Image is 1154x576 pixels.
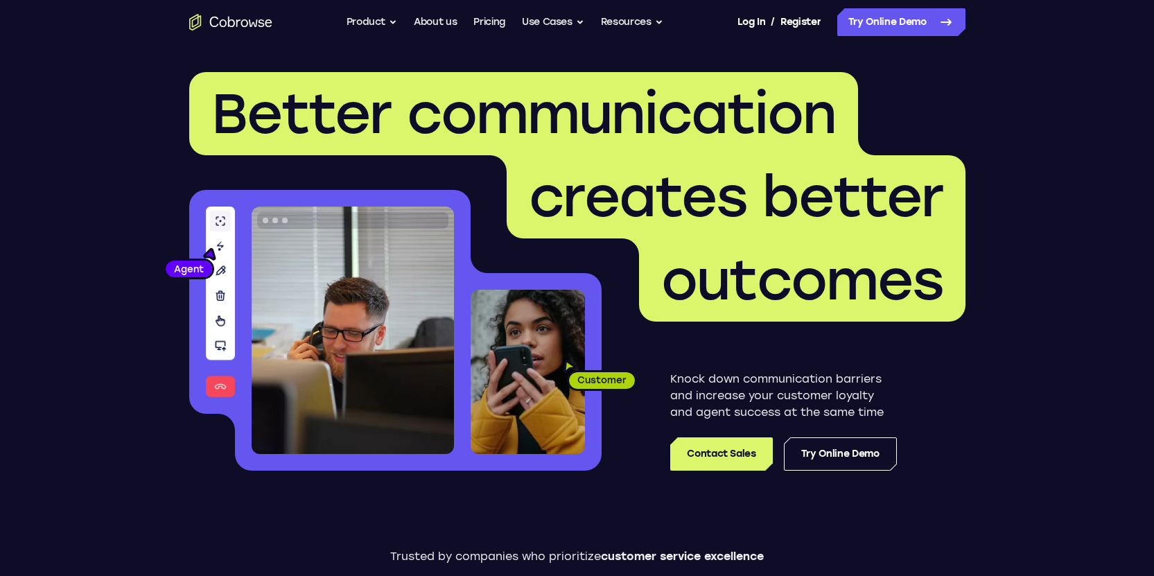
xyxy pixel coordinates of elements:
[780,8,821,36] a: Register
[211,80,836,147] span: Better communication
[252,207,454,454] img: A customer support agent talking on the phone
[347,8,398,36] button: Product
[661,247,943,313] span: outcomes
[837,8,965,36] a: Try Online Demo
[189,14,272,30] a: Go to the home page
[471,290,585,454] img: A customer holding their phone
[522,8,584,36] button: Use Cases
[601,8,663,36] button: Resources
[529,164,943,230] span: creates better
[601,550,764,563] span: customer service excellence
[784,437,897,471] a: Try Online Demo
[670,437,772,471] a: Contact Sales
[737,8,765,36] a: Log In
[473,8,505,36] a: Pricing
[771,14,775,30] span: /
[670,371,897,421] p: Knock down communication barriers and increase your customer loyalty and agent success at the sam...
[414,8,457,36] a: About us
